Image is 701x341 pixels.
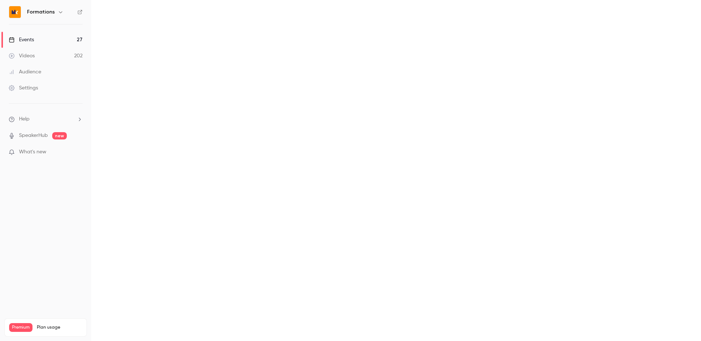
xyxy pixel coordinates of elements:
div: Videos [9,52,35,60]
li: help-dropdown-opener [9,115,83,123]
h6: Formations [27,8,55,16]
div: Audience [9,68,41,76]
span: Help [19,115,30,123]
img: Formations [9,6,21,18]
a: SpeakerHub [19,132,48,139]
div: Settings [9,84,38,92]
div: Events [9,36,34,43]
span: new [52,132,67,139]
span: Premium [9,323,32,332]
span: What's new [19,148,46,156]
span: Plan usage [37,325,82,330]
